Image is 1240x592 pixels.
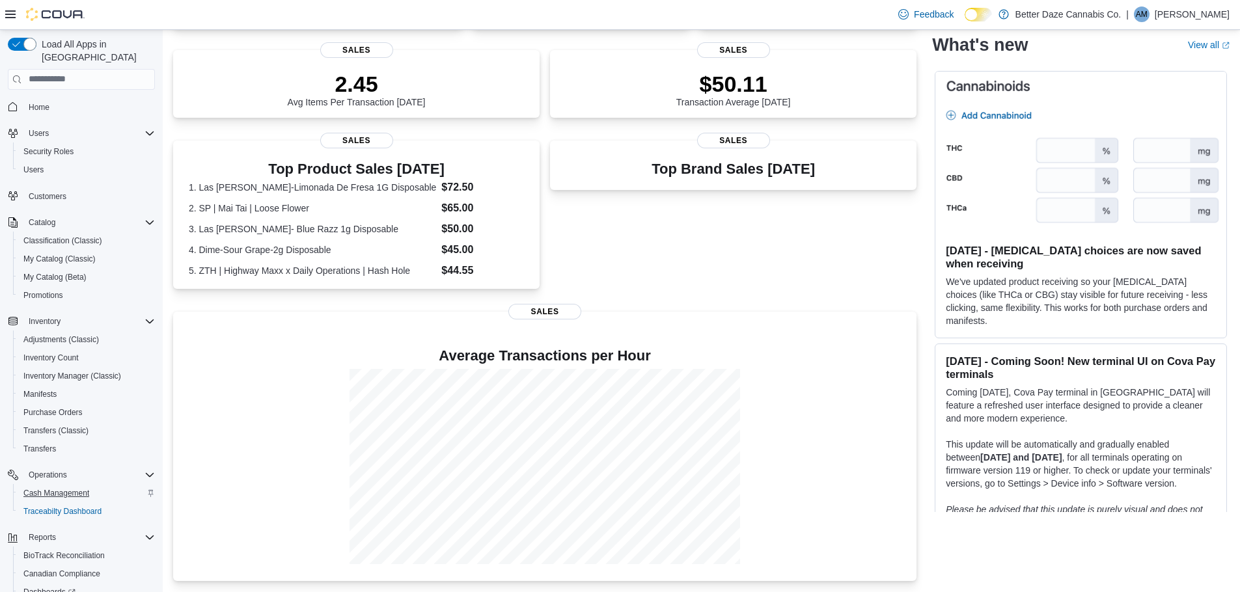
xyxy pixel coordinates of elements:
span: Sales [320,133,393,148]
span: Traceabilty Dashboard [23,506,102,517]
dd: $44.55 [441,263,524,278]
dd: $50.00 [441,221,524,237]
span: Cash Management [18,485,155,501]
button: Inventory Count [13,349,160,367]
a: Inventory Manager (Classic) [18,368,126,384]
a: Canadian Compliance [18,566,105,582]
button: Purchase Orders [13,403,160,422]
input: Dark Mode [965,8,992,21]
button: Catalog [23,215,61,230]
a: BioTrack Reconciliation [18,548,110,563]
h3: [DATE] - Coming Soon! New terminal UI on Cova Pay terminals [946,354,1216,380]
dt: 4. Dime-Sour Grape-2g Disposable [189,243,436,256]
a: Purchase Orders [18,405,88,420]
span: Canadian Compliance [23,569,100,579]
span: Purchase Orders [23,407,83,418]
button: Traceabilty Dashboard [13,502,160,520]
span: Inventory Count [23,353,79,363]
button: Users [13,161,160,179]
p: [PERSON_NAME] [1155,7,1230,22]
span: Sales [697,42,770,58]
span: Customers [23,188,155,204]
span: Sales [320,42,393,58]
p: 2.45 [288,71,426,97]
button: Users [3,124,160,142]
p: We've updated product receiving so your [MEDICAL_DATA] choices (like THCa or CBG) stay visible fo... [946,275,1216,327]
span: Manifests [23,389,57,399]
span: Operations [29,470,67,480]
button: Customers [3,187,160,206]
dt: 1. Las [PERSON_NAME]-Limonada De Fresa 1G Disposable [189,181,436,194]
span: Adjustments (Classic) [18,332,155,347]
span: Home [23,99,155,115]
span: Inventory Manager (Classic) [23,371,121,381]
button: Reports [23,530,61,545]
span: Transfers (Classic) [18,423,155,438]
a: View allExternal link [1188,39,1230,49]
svg: External link [1222,41,1230,49]
button: Transfers [13,440,160,458]
p: $50.11 [676,71,791,97]
button: Transfers (Classic) [13,422,160,440]
span: Catalog [29,217,55,228]
button: Inventory [3,312,160,330]
span: Adjustments (Classic) [23,334,99,345]
button: Inventory Manager (Classic) [13,367,160,385]
h3: Top Brand Sales [DATE] [652,161,815,177]
span: Users [23,165,44,175]
a: Inventory Count [18,350,84,366]
p: Better Daze Cannabis Co. [1015,7,1122,22]
span: Classification (Classic) [18,233,155,249]
span: Dark Mode [965,21,965,22]
span: Home [29,102,49,113]
a: Manifests [18,386,62,402]
span: Sales [508,304,581,319]
span: Security Roles [23,146,74,157]
button: Security Roles [13,142,160,161]
span: Purchase Orders [18,405,155,420]
span: Load All Apps in [GEOGRAPHIC_DATA] [36,38,155,64]
span: BioTrack Reconciliation [23,550,105,561]
span: Cash Management [23,488,89,498]
a: Cash Management [18,485,94,501]
span: Transfers [18,441,155,457]
span: Users [18,162,155,178]
span: Users [23,126,155,141]
dt: 3. Las [PERSON_NAME]- Blue Razz 1g Disposable [189,222,436,235]
span: Canadian Compliance [18,566,155,582]
span: Traceabilty Dashboard [18,504,155,519]
span: Security Roles [18,144,155,159]
a: Users [18,162,49,178]
dt: 2. SP | Mai Tai | Loose Flower [189,202,436,215]
strong: [DATE] and [DATE] [980,451,1062,462]
button: BioTrack Reconciliation [13,546,160,565]
span: Sales [697,133,770,148]
span: AM [1136,7,1148,22]
p: Coming [DATE], Cova Pay terminal in [GEOGRAPHIC_DATA] will feature a refreshed user interface des... [946,385,1216,424]
span: Feedback [914,8,954,21]
span: Inventory Manager (Classic) [18,368,155,384]
button: Users [23,126,54,141]
h2: What's new [932,34,1028,55]
span: Catalog [23,215,155,230]
button: Promotions [13,286,160,304]
span: Promotions [23,290,63,301]
em: Please be advised that this update is purely visual and does not impact payment functionality. [946,504,1203,527]
a: Classification (Classic) [18,233,107,249]
span: Promotions [18,288,155,303]
button: Catalog [3,213,160,232]
a: Promotions [18,288,68,303]
a: My Catalog (Classic) [18,251,101,267]
button: My Catalog (Beta) [13,268,160,286]
span: Reports [23,530,155,545]
span: Users [29,128,49,139]
button: Operations [3,466,160,484]
span: Operations [23,467,155,483]
button: Manifests [13,385,160,403]
button: Adjustments (Classic) [13,330,160,349]
a: Security Roles [18,144,79,159]
span: My Catalog (Classic) [23,254,96,264]
button: Canadian Compliance [13,565,160,583]
a: Customers [23,189,72,204]
button: Operations [23,467,72,483]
